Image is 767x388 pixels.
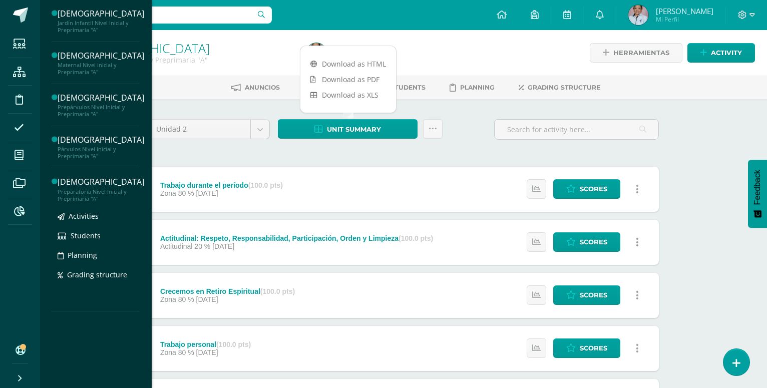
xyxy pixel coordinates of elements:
a: Planning [450,80,495,96]
a: Grading structure [519,80,600,96]
span: Actitudinal 20 % [160,242,210,250]
span: Scores [580,286,607,304]
a: Herramientas [590,43,682,63]
span: Zona 80 % [160,295,194,303]
a: Grading structure [58,269,144,280]
div: Maternal Nivel Inicial y Preprimaria "A" [58,62,144,76]
a: Scores [553,232,620,252]
span: Planning [68,250,97,260]
div: Trabajo durante el período [160,181,283,189]
span: Mi Perfil [656,15,713,24]
span: [DATE] [196,348,218,356]
div: Párvulos Nivel Inicial y Preprimaria "A" [58,146,144,160]
a: Download as XLS [300,87,396,103]
div: Jardín Infantil Nivel Inicial y Preprimaria "A" [58,20,144,34]
a: Planning [58,249,144,261]
span: Students [391,84,426,91]
span: Zona 80 % [160,348,194,356]
a: [DEMOGRAPHIC_DATA]Preparatoria Nivel Inicial y Preprimaria "A" [58,176,144,202]
span: Activities [69,211,99,221]
span: Unit summary [327,120,381,139]
a: [DEMOGRAPHIC_DATA]Párvulos Nivel Inicial y Preprimaria "A" [58,134,144,160]
img: 55aacedf8adb5f628c9ac20f0ef23465.png [306,43,326,63]
span: [DATE] [212,242,234,250]
strong: (100.0 pts) [216,340,251,348]
a: [DEMOGRAPHIC_DATA]Jardín Infantil Nivel Inicial y Preprimaria "A" [58,8,144,34]
a: Anuncios [231,80,280,96]
a: Activities [58,210,144,222]
div: [DEMOGRAPHIC_DATA] [58,50,144,62]
span: Zona 80 % [160,189,194,197]
div: [DEMOGRAPHIC_DATA] [58,176,144,188]
a: Download as PDF [300,72,396,87]
a: Scores [553,338,620,358]
span: Herramientas [613,44,669,62]
strong: (100.0 pts) [248,181,283,189]
a: Scores [553,285,620,305]
a: Download as HTML [300,56,396,72]
a: [DEMOGRAPHIC_DATA]Prepárvulos Nivel Inicial y Preprimaria "A" [58,92,144,118]
div: [DEMOGRAPHIC_DATA] [58,134,144,146]
div: Trabajo personal [160,340,251,348]
a: Unit summary [278,119,418,139]
a: Scores [553,179,620,199]
span: [DATE] [196,295,218,303]
div: Crecemos en Retiro Espiritual [160,287,295,295]
button: Feedback - Mostrar encuesta [748,160,767,228]
h1: Evangelización [78,41,294,55]
input: Search for activity here… [495,120,658,139]
strong: (100.0 pts) [399,234,433,242]
a: Students [376,80,426,96]
div: Actitudinal: Respeto, Responsabilidad, Participación, Orden y Limpieza [160,234,433,242]
img: 55aacedf8adb5f628c9ac20f0ef23465.png [628,5,648,25]
a: [DEMOGRAPHIC_DATA]Maternal Nivel Inicial y Preprimaria "A" [58,50,144,76]
span: [PERSON_NAME] [656,6,713,16]
strong: (100.0 pts) [260,287,295,295]
span: [DATE] [196,189,218,197]
div: Prepárvulos Nivel Inicial y Preprimaria "A" [58,104,144,118]
span: Grading structure [528,84,600,91]
span: Students [71,231,101,240]
span: Planning [460,84,495,91]
span: Scores [580,233,607,251]
span: Grading structure [67,270,127,279]
span: Unidad 2 [156,120,243,139]
span: Feedback [753,170,762,205]
span: Scores [580,180,607,198]
span: Scores [580,339,607,357]
a: Unidad 2 [149,120,269,139]
span: Anuncios [245,84,280,91]
div: [DEMOGRAPHIC_DATA] [58,8,144,20]
input: Search a user… [47,7,272,24]
div: Párvulos Nivel Inicial y Preprimaria 'A' [78,55,294,65]
span: Activity [711,44,742,62]
a: Students [58,230,144,241]
div: Preparatoria Nivel Inicial y Preprimaria "A" [58,188,144,202]
a: Activity [687,43,755,63]
div: [DEMOGRAPHIC_DATA] [58,92,144,104]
